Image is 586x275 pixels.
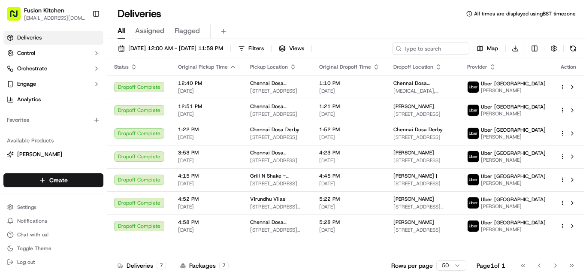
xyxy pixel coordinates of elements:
span: All [118,26,125,36]
div: Page 1 of 1 [477,261,505,270]
span: [PERSON_NAME] [481,180,546,187]
span: Chennai Dosa [GEOGRAPHIC_DATA] [250,103,305,110]
span: [DATE] [319,157,380,164]
span: Flagged [175,26,200,36]
img: uber-new-logo.jpeg [468,82,479,93]
span: Uber [GEOGRAPHIC_DATA] [481,219,546,226]
span: Analytics [17,96,41,103]
span: [DATE] [319,203,380,210]
span: 4:52 PM [178,196,236,202]
span: [DATE] [178,203,236,210]
span: [PERSON_NAME] [481,226,546,233]
span: Engage [17,80,36,88]
img: uber-new-logo.jpeg [468,221,479,232]
button: Control [3,46,103,60]
button: Log out [3,256,103,268]
span: Chennai Dosa [GEOGRAPHIC_DATA] [250,219,305,226]
button: Settings [3,201,103,213]
span: Uber [GEOGRAPHIC_DATA] [481,80,546,87]
span: 1:21 PM [319,103,380,110]
span: Chennai Dosa Derby [393,126,443,133]
span: Toggle Theme [17,245,51,252]
span: [STREET_ADDRESS] [250,157,305,164]
span: 5:28 PM [319,219,380,226]
div: 7 [157,262,166,269]
span: Chat with us! [17,231,48,238]
span: 5:22 PM [319,196,380,202]
span: 12:51 PM [178,103,236,110]
button: Create [3,173,103,187]
span: Chennai Dosa [GEOGRAPHIC_DATA] [393,80,453,87]
span: Assigned [135,26,164,36]
span: [PERSON_NAME] [393,149,434,156]
span: [DATE] [319,88,380,94]
span: Chennai Dosa Derby [250,126,299,133]
span: 1:10 PM [319,80,380,87]
span: Grill N Shake - [GEOGRAPHIC_DATA] [250,172,305,179]
span: 4:15 PM [178,172,236,179]
img: uber-new-logo.jpeg [468,151,479,162]
span: 1:52 PM [319,126,380,133]
span: 4:58 PM [178,219,236,226]
button: Fusion Kitchen[EMAIL_ADDRESS][DOMAIN_NAME] [3,3,89,24]
span: [PERSON_NAME] [481,110,546,117]
span: 12:40 PM [178,80,236,87]
span: [STREET_ADDRESS] [250,180,305,187]
span: [DATE] [319,134,380,141]
span: [DATE] [178,134,236,141]
button: [DATE] 12:00 AM - [DATE] 11:59 PM [114,42,227,54]
div: Action [559,63,577,70]
span: [DATE] [178,111,236,118]
p: Rows per page [391,261,433,270]
span: Settings [17,204,36,211]
span: Uber [GEOGRAPHIC_DATA] [481,150,546,157]
img: uber-new-logo.jpeg [468,105,479,116]
div: Available Products [3,134,103,148]
span: [STREET_ADDRESS][PERSON_NAME] [250,203,305,210]
a: Deliveries [3,31,103,45]
button: Chat with us! [3,229,103,241]
span: Chennai Dosa [GEOGRAPHIC_DATA] [250,80,305,87]
span: All times are displayed using BST timezone [474,10,576,17]
span: [DATE] 12:00 AM - [DATE] 11:59 PM [128,45,223,52]
span: [PERSON_NAME] [481,157,546,163]
div: Packages [180,261,229,270]
span: [STREET_ADDRESS] [393,111,453,118]
span: [STREET_ADDRESS][PERSON_NAME][PERSON_NAME] [393,203,453,210]
span: Provider [467,63,487,70]
span: [STREET_ADDRESS] [250,134,305,141]
button: Fusion Kitchen [24,6,64,15]
span: [PERSON_NAME] [393,103,434,110]
span: [DATE] [178,88,236,94]
img: uber-new-logo.jpeg [468,128,479,139]
button: Refresh [567,42,579,54]
span: 1:22 PM [178,126,236,133]
button: Engage [3,77,103,91]
span: Pickup Location [250,63,288,70]
button: Views [275,42,308,54]
span: 4:45 PM [319,172,380,179]
span: Original Dropoff Time [319,63,371,70]
button: [EMAIL_ADDRESS][DOMAIN_NAME] [24,15,85,21]
span: 4:23 PM [319,149,380,156]
span: [PERSON_NAME] [393,196,434,202]
img: uber-new-logo.jpeg [468,197,479,209]
span: Control [17,49,35,57]
a: Fleet [7,166,100,174]
span: [STREET_ADDRESS] [393,157,453,164]
span: [PERSON_NAME] [17,151,62,158]
span: Original Pickup Time [178,63,228,70]
span: [DATE] [178,180,236,187]
span: [DATE] [319,180,380,187]
span: [PERSON_NAME] | [393,172,437,179]
div: Favorites [3,113,103,127]
span: Dropoff Location [393,63,433,70]
span: [PERSON_NAME] [393,219,434,226]
button: Notifications [3,215,103,227]
button: Fleet [3,163,103,177]
span: Virundhu Vilas [250,196,285,202]
span: Status [114,63,129,70]
a: Analytics [3,93,103,106]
